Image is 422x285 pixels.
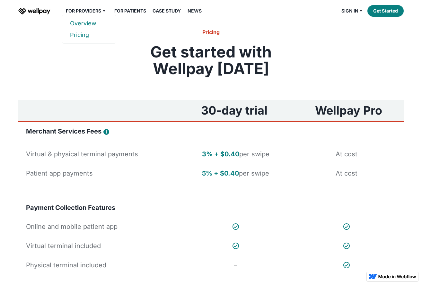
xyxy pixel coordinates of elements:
[62,15,116,44] nav: For Providers
[26,169,93,178] div: Patient app payments
[201,104,268,117] h3: 30-day trial
[315,104,382,117] h3: Wellpay Pro
[336,150,357,159] div: At cost
[70,18,108,29] a: Overview
[184,7,206,15] a: News
[202,169,239,177] strong: 5% + $0.40
[378,275,416,279] img: Made in Webflow
[234,261,237,269] div: –
[26,203,115,212] h4: Payment Collection Features
[338,7,368,15] div: Sign in
[70,29,108,41] a: Pricing
[26,261,106,270] div: Physical terminal included
[26,222,118,231] div: Online and mobile patient app
[202,150,269,159] div: per swipe
[341,7,358,15] div: Sign in
[110,7,150,15] a: For Patients
[106,129,107,134] div: i
[26,241,101,250] div: Virtual terminal included
[113,28,309,36] h6: Pricing
[336,169,357,178] div: At cost
[113,44,309,77] h2: Get started with Wellpay [DATE]
[66,7,101,15] div: For Providers
[26,127,101,135] h4: Merchant Services Fees
[18,7,50,15] a: home
[202,150,239,158] strong: 3% + $0.40
[26,150,138,159] div: Virtual & physical terminal payments
[62,7,110,15] div: For Providers
[367,5,404,17] a: Get Started
[202,169,269,178] div: per swipe
[149,7,185,15] a: Case Study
